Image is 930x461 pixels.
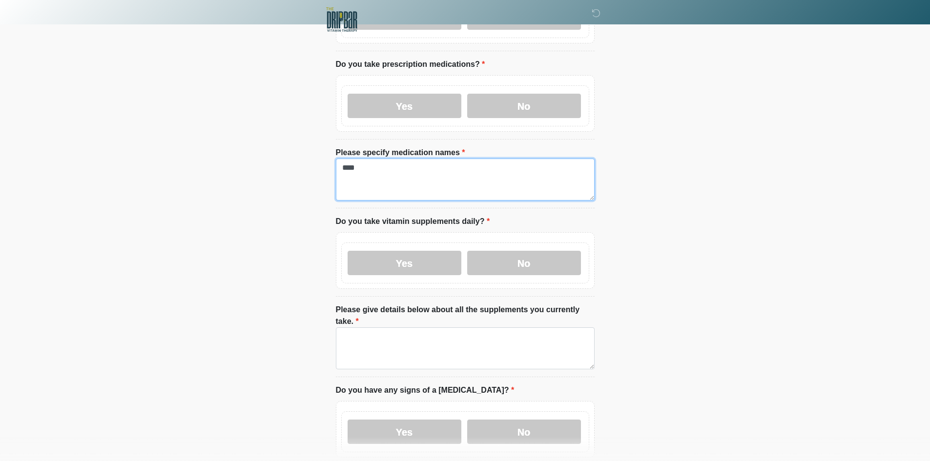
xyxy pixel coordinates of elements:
label: Yes [348,251,461,275]
label: Please specify medication names [336,147,465,159]
label: Yes [348,94,461,118]
label: No [467,94,581,118]
img: The DRIPBaR Lee's Summit Logo [326,7,357,32]
label: Do you take vitamin supplements daily? [336,216,490,227]
label: Yes [348,420,461,444]
label: Do you have any signs of a [MEDICAL_DATA]? [336,384,515,396]
label: Please give details below about all the supplements you currently take. [336,304,595,327]
label: No [467,251,581,275]
label: Do you take prescription medications? [336,59,485,70]
label: No [467,420,581,444]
